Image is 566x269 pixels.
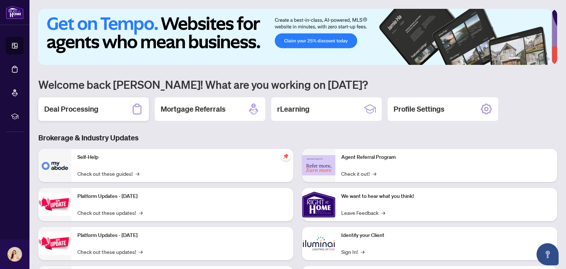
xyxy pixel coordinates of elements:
h1: Welcome back [PERSON_NAME]! What are you working on [DATE]? [38,77,557,91]
span: → [136,170,139,178]
p: We want to hear what you think! [341,192,551,200]
h2: Mortgage Referrals [161,104,226,114]
button: 6 [547,57,550,60]
span: → [373,170,376,178]
a: Leave Feedback→ [341,209,385,217]
a: Check it out!→ [341,170,376,178]
button: 4 [535,57,538,60]
button: 5 [541,57,544,60]
p: Self-Help [77,153,287,161]
span: → [381,209,385,217]
h2: Deal Processing [44,104,98,114]
button: 3 [529,57,532,60]
img: Platform Updates - July 21, 2025 [38,193,71,216]
span: pushpin [282,152,290,161]
button: 1 [509,57,520,60]
img: Identify your Client [302,227,335,260]
p: Platform Updates - [DATE] [77,192,287,200]
img: Slide 0 [38,9,552,65]
h2: rLearning [277,104,310,114]
a: Check out these updates!→ [77,209,143,217]
img: Profile Icon [8,247,22,261]
span: → [139,248,143,256]
img: logo [6,6,24,19]
img: Agent Referral Program [302,155,335,175]
a: Sign In!→ [341,248,364,256]
h2: Profile Settings [394,104,444,114]
h3: Brokerage & Industry Updates [38,133,557,143]
button: 2 [523,57,526,60]
a: Check out these updates!→ [77,248,143,256]
span: → [139,209,143,217]
span: → [361,248,364,256]
a: Check out these guides!→ [77,170,139,178]
button: Open asap [537,243,559,265]
img: Self-Help [38,149,71,182]
img: We want to hear what you think! [302,188,335,221]
p: Identify your Client [341,231,551,240]
img: Platform Updates - July 8, 2025 [38,232,71,255]
p: Agent Referral Program [341,153,551,161]
p: Platform Updates - [DATE] [77,231,287,240]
